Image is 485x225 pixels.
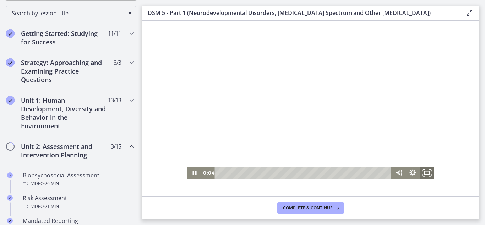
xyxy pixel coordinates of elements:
[44,180,59,188] span: · 26 min
[7,195,13,201] i: Completed
[44,202,59,211] span: · 21 min
[21,58,108,84] h2: Strategy: Approaching and Examining Practice Questions
[108,29,121,38] span: 11 / 11
[283,205,333,211] span: Complete & continue
[6,96,15,105] i: Completed
[278,146,292,158] button: Fullscreen
[111,142,121,151] span: 3 / 15
[277,202,344,214] button: Complete & continue
[108,96,121,105] span: 13 / 13
[148,9,454,17] h3: DSM 5 - Part 1 (Neurodevelopmental Disorders, [MEDICAL_DATA] Spectrum and Other [MEDICAL_DATA])
[21,96,108,130] h2: Unit 1: Human Development, Diversity and Behavior in the Environment
[23,171,133,188] div: Biopsychosocial Assessment
[21,142,108,159] h2: Unit 2: Assessment and Intervention Planning
[23,180,133,188] div: Video
[23,194,133,211] div: Risk Assessment
[21,29,108,46] h2: Getting Started: Studying for Success
[7,218,13,224] i: Completed
[114,58,121,67] span: 3 / 3
[264,146,278,158] button: Show settings menu
[23,202,133,211] div: Video
[6,58,15,67] i: Completed
[6,29,15,38] i: Completed
[7,172,13,178] i: Completed
[6,6,136,20] div: Search by lesson title
[250,146,264,158] button: Mute
[12,9,125,17] span: Search by lesson title
[142,21,479,198] iframe: Video Lesson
